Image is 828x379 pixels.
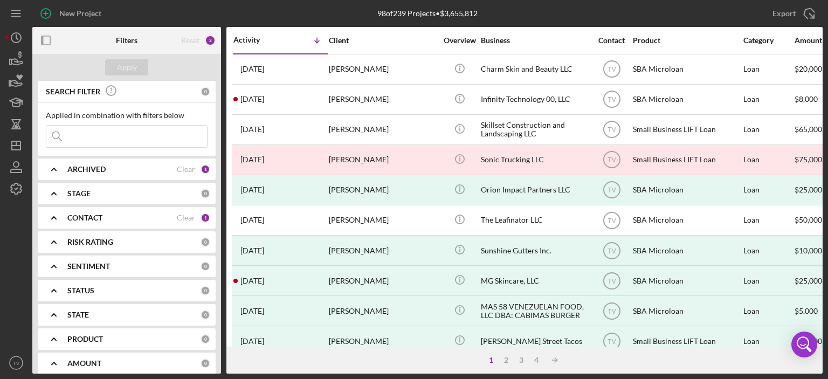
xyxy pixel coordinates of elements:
div: Business [481,36,589,45]
div: 0 [201,310,210,320]
div: Overview [439,36,480,45]
b: CONTACT [67,213,102,222]
div: [PERSON_NAME] [329,146,437,174]
div: Small Business LIFT Loan [633,146,741,174]
b: STAGE [67,189,91,198]
div: Loan [743,236,793,265]
div: 0 [201,261,210,271]
time: 2025-04-08 17:58 [240,337,264,346]
div: 0 [201,237,210,247]
text: TV [608,337,616,345]
div: [PERSON_NAME] Street Tacos [481,327,589,355]
div: Category [743,36,793,45]
div: Contact [591,36,632,45]
div: Clear [177,165,195,174]
div: Loan [743,297,793,325]
div: Loan [743,115,793,144]
div: Product [633,36,741,45]
div: Small Business LIFT Loan [633,115,741,144]
div: New Project [59,3,101,24]
b: SENTIMENT [67,262,110,271]
div: 0 [201,359,210,368]
div: 1 [484,356,499,364]
div: 98 of 239 Projects • $3,655,812 [377,9,478,18]
div: Clear [177,213,195,222]
b: STATE [67,311,89,319]
b: SEARCH FILTER [46,87,100,96]
div: Loan [743,55,793,84]
time: 2025-04-26 21:29 [240,246,264,255]
div: 0 [201,286,210,295]
div: Charm Skin and Beauty LLC [481,55,589,84]
text: TV [608,156,616,164]
time: 2025-05-01 21:03 [240,216,264,224]
div: Apply [117,59,137,75]
div: MAS 58 VENEZUELAN FOOD, LLC DBA: CABIMAS BURGER [481,297,589,325]
div: Loan [743,327,793,355]
time: 2025-05-12 17:16 [240,185,264,194]
div: Client [329,36,437,45]
div: Loan [743,206,793,235]
time: 2025-06-10 15:54 [240,125,264,134]
div: [PERSON_NAME] [329,176,437,204]
div: Loan [743,146,793,174]
div: Export [772,3,796,24]
div: SBA Microloan [633,176,741,204]
div: Reset [181,36,199,45]
div: [PERSON_NAME] [329,206,437,235]
div: [PERSON_NAME] [329,115,437,144]
div: [PERSON_NAME] [329,297,437,325]
button: Apply [105,59,148,75]
div: 1 [201,164,210,174]
time: 2025-07-31 13:34 [240,65,264,73]
div: Applied in combination with filters below [46,111,208,120]
div: Open Intercom Messenger [791,332,817,357]
div: [PERSON_NAME] [329,266,437,295]
time: 2025-04-15 19:27 [240,307,264,315]
button: New Project [32,3,112,24]
div: SBA Microloan [633,266,741,295]
div: Orion Impact Partners LLC [481,176,589,204]
div: 2 [205,35,216,46]
time: 2025-04-21 22:25 [240,277,264,285]
text: TV [608,247,616,254]
div: Sonic Trucking LLC [481,146,589,174]
div: Loan [743,266,793,295]
div: SBA Microloan [633,85,741,114]
button: Export [762,3,823,24]
div: SBA Microloan [633,297,741,325]
div: 1 [201,213,210,223]
b: PRODUCT [67,335,103,343]
div: 2 [499,356,514,364]
div: SBA Microloan [633,55,741,84]
div: 0 [201,189,210,198]
div: Infinity Technology 00, LLC [481,85,589,114]
div: Activity [233,36,281,44]
div: Loan [743,85,793,114]
time: 2025-06-24 14:02 [240,95,264,104]
text: TV [608,277,616,285]
text: TV [608,126,616,134]
b: Filters [116,36,137,45]
button: TV [5,352,27,374]
div: Loan [743,176,793,204]
div: The Leafinator LLC [481,206,589,235]
div: MG Skincare, LLC [481,266,589,295]
b: ARCHIVED [67,165,106,174]
div: Skillset Construction and Landscaping LLC [481,115,589,144]
div: Sunshine Gutters Inc. [481,236,589,265]
time: 2025-05-12 19:17 [240,155,264,164]
div: 0 [201,87,210,97]
div: [PERSON_NAME] [329,85,437,114]
div: SBA Microloan [633,206,741,235]
b: STATUS [67,286,94,295]
text: TV [13,360,20,366]
text: TV [608,96,616,104]
div: [PERSON_NAME] [329,55,437,84]
text: TV [608,187,616,194]
div: 0 [201,334,210,344]
b: AMOUNT [67,359,101,368]
text: TV [608,217,616,224]
div: [PERSON_NAME] [329,236,437,265]
text: TV [608,66,616,73]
